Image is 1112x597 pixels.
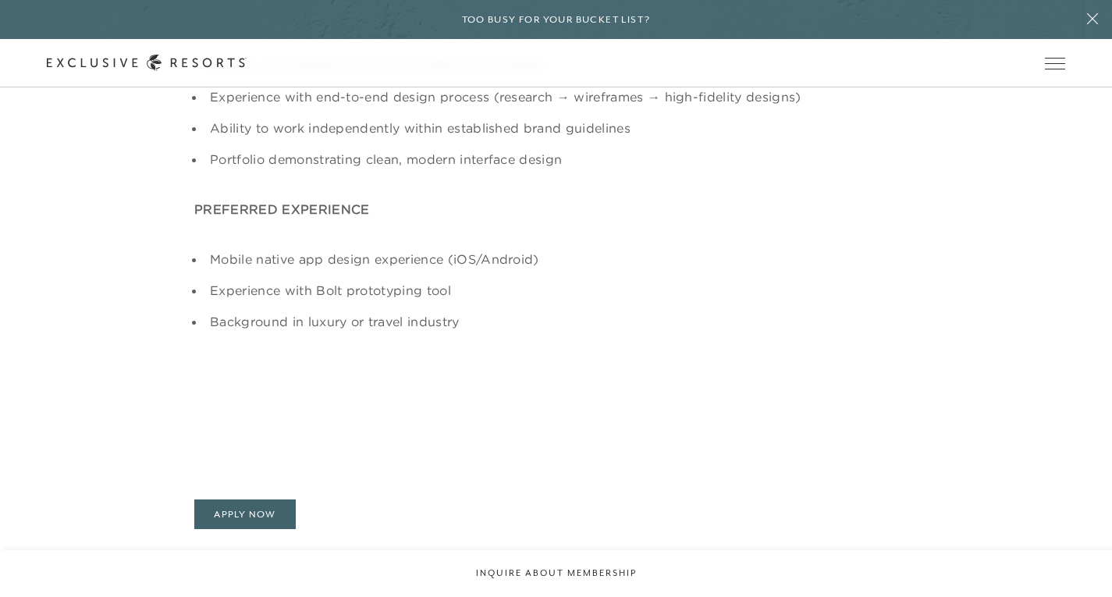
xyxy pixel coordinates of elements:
li: Mobile native app design experience (iOS/Android) [205,250,918,268]
button: Open navigation [1045,58,1065,69]
li: Background in luxury or travel industry [205,312,918,331]
li: Portfolio demonstrating clean, modern interface design [205,150,918,169]
li: Ability to work independently within established brand guidelines [205,119,918,137]
li: Experience with end-to-end design process (research → wireframes → high-fidelity designs) [205,87,918,106]
strong: PREFERRED EXPERIENCE [194,201,369,217]
h6: Too busy for your bucket list? [462,12,651,27]
a: Apply Now [194,499,296,529]
li: Experience with Bolt prototyping tool [205,281,918,300]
